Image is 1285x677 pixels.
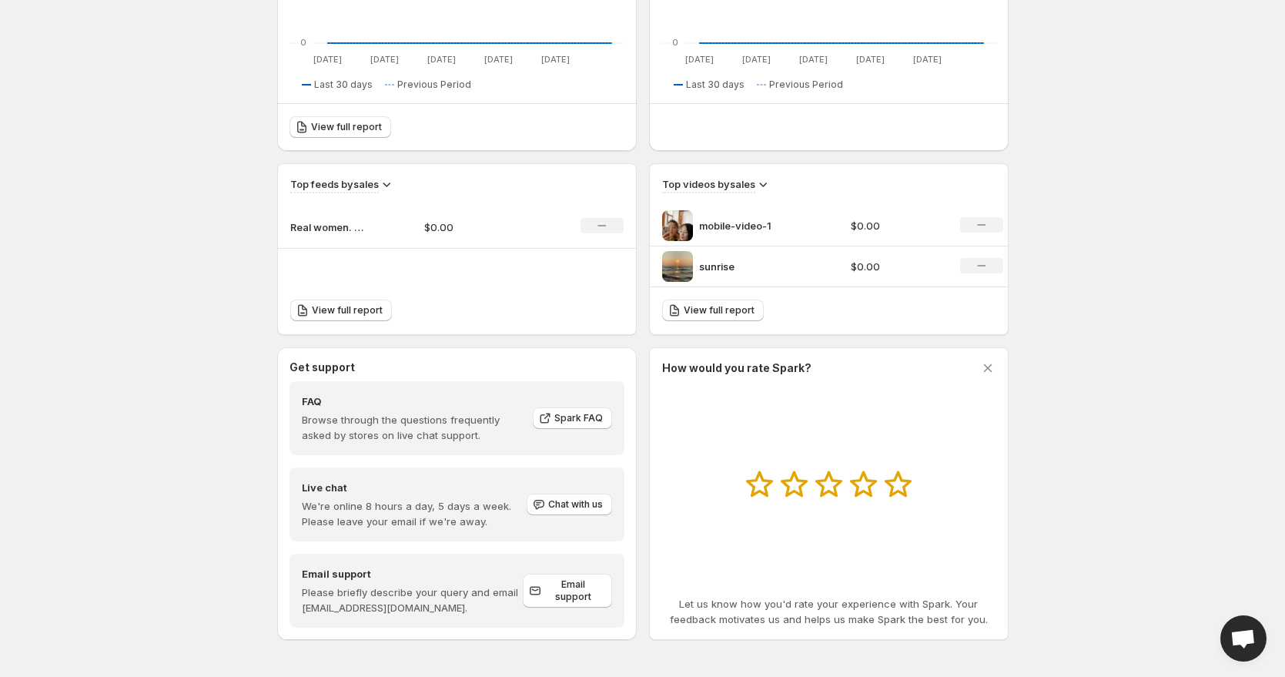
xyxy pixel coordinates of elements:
[289,116,391,138] a: View full report
[424,220,534,235] p: $0.00
[662,176,755,192] h3: Top videos by sales
[300,37,306,48] text: 0
[290,220,367,235] p: Real women. Real results. Most felt a difference in days.
[311,121,382,133] span: View full report
[540,54,569,65] text: [DATE]
[912,54,941,65] text: [DATE]
[686,79,745,91] span: Last 30 days
[662,251,693,282] img: sunrise
[1220,615,1267,662] a: Open chat
[851,218,942,233] p: $0.00
[684,54,713,65] text: [DATE]
[370,54,398,65] text: [DATE]
[699,259,815,274] p: sunrise
[554,412,603,424] span: Spark FAQ
[699,218,815,233] p: mobile-video-1
[523,574,612,608] a: Email support
[397,79,471,91] span: Previous Period
[302,480,525,495] h4: Live chat
[662,210,693,241] img: mobile-video-1
[312,304,383,317] span: View full report
[662,596,996,627] p: Let us know how you'd rate your experience with Spark. Your feedback motivates us and helps us ma...
[427,54,455,65] text: [DATE]
[769,79,843,91] span: Previous Period
[548,498,603,511] span: Chat with us
[314,79,373,91] span: Last 30 days
[313,54,341,65] text: [DATE]
[290,176,379,192] h3: Top feeds by sales
[855,54,884,65] text: [DATE]
[798,54,827,65] text: [DATE]
[662,360,811,376] h3: How would you rate Spark?
[684,304,755,317] span: View full report
[741,54,770,65] text: [DATE]
[544,578,603,603] span: Email support
[672,37,678,48] text: 0
[527,494,612,515] button: Chat with us
[851,259,942,274] p: $0.00
[302,394,522,409] h4: FAQ
[662,300,764,321] a: View full report
[484,54,512,65] text: [DATE]
[289,360,355,375] h3: Get support
[302,566,523,581] h4: Email support
[290,300,392,321] a: View full report
[533,407,612,429] a: Spark FAQ
[302,412,522,443] p: Browse through the questions frequently asked by stores on live chat support.
[302,498,525,529] p: We're online 8 hours a day, 5 days a week. Please leave your email if we're away.
[302,585,523,615] p: Please briefly describe your query and email [EMAIL_ADDRESS][DOMAIN_NAME].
